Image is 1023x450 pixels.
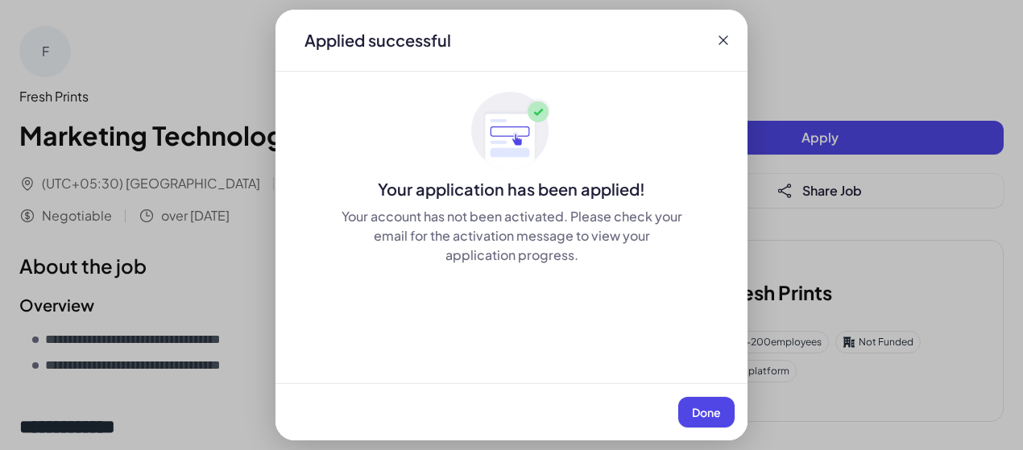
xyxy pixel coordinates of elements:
[340,207,683,265] div: Your account has not been activated. Please check your email for the activation message to view y...
[275,178,748,200] div: Your application has been applied!
[471,91,552,171] img: ApplyedMaskGroup3.svg
[304,29,451,52] div: Applied successful
[692,405,721,419] span: Done
[678,397,735,427] button: Done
